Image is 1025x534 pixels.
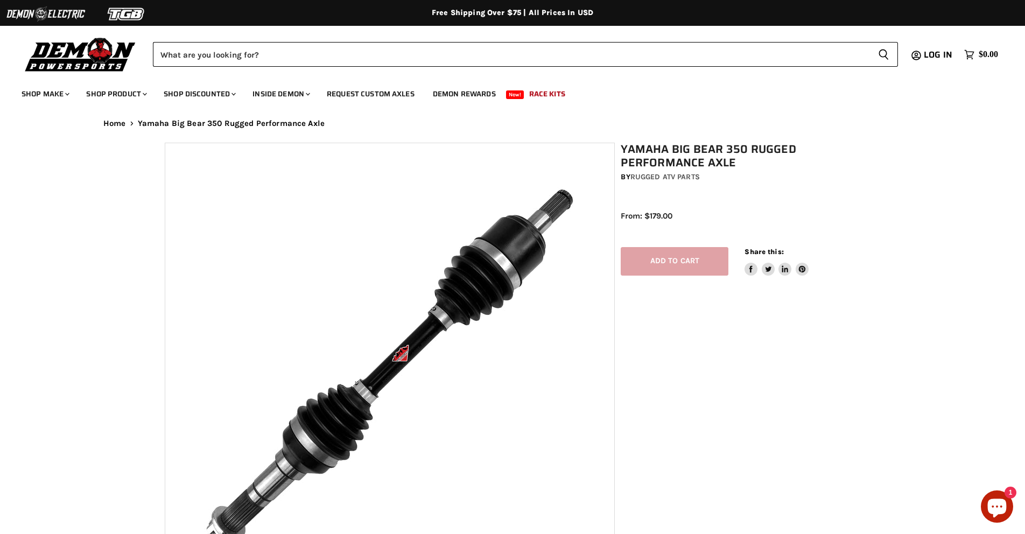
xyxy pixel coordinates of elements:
[319,83,423,105] a: Request Custom Axles
[745,247,809,276] aside: Share this:
[244,83,317,105] a: Inside Demon
[521,83,573,105] a: Race Kits
[22,35,139,73] img: Demon Powersports
[13,79,995,105] ul: Main menu
[506,90,524,99] span: New!
[959,47,1003,62] a: $0.00
[78,83,153,105] a: Shop Product
[978,490,1016,525] inbox-online-store-chat: Shopify online store chat
[82,119,943,128] nav: Breadcrumbs
[138,119,325,128] span: Yamaha Big Bear 350 Rugged Performance Axle
[82,8,943,18] div: Free Shipping Over $75 | All Prices In USD
[13,83,76,105] a: Shop Make
[621,171,866,183] div: by
[153,42,869,67] input: Search
[621,211,672,221] span: From: $179.00
[924,48,952,61] span: Log in
[86,4,167,24] img: TGB Logo 2
[630,172,700,181] a: Rugged ATV Parts
[425,83,504,105] a: Demon Rewards
[156,83,242,105] a: Shop Discounted
[621,143,866,170] h1: Yamaha Big Bear 350 Rugged Performance Axle
[745,248,783,256] span: Share this:
[869,42,898,67] button: Search
[979,50,998,60] span: $0.00
[103,119,126,128] a: Home
[153,42,898,67] form: Product
[919,50,959,60] a: Log in
[5,4,86,24] img: Demon Electric Logo 2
